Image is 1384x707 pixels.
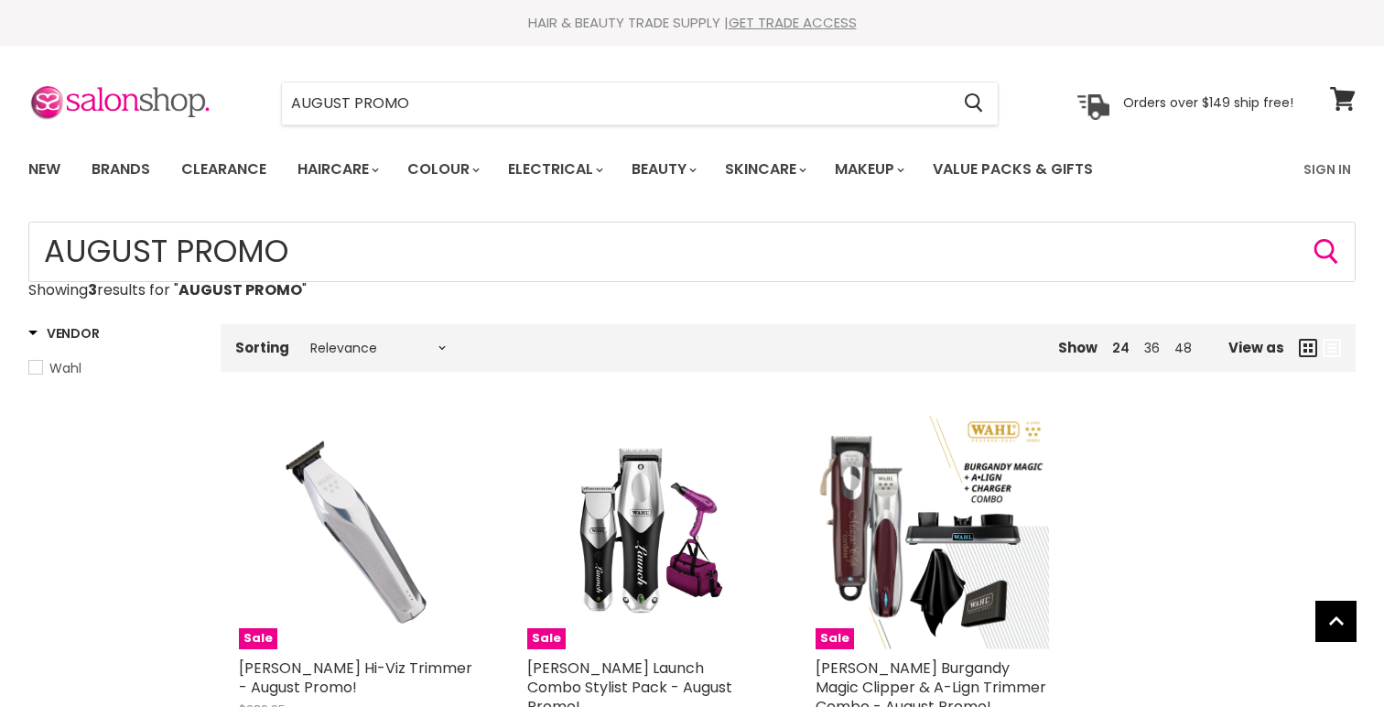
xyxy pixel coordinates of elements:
input: Search [28,222,1356,282]
span: Sale [816,628,854,649]
div: HAIR & BEAUTY TRADE SUPPLY | [5,14,1379,32]
a: GET TRADE ACCESS [729,13,857,32]
span: Wahl [49,359,81,377]
img: Wahl Burgandy Magic Clipper & A-Lign Trimmer Combo - August Promo! [816,416,1049,649]
a: 48 [1174,339,1192,357]
span: Sale [239,628,277,649]
a: New [15,150,74,189]
img: Wahl Hi-Viz Trimmer - August Promo! [239,416,472,649]
a: Wahl Launch Combo Stylist Pack - August Promo!Sale [527,416,761,649]
h3: Vendor [28,324,99,343]
a: Haircare [284,150,390,189]
button: Search [1312,237,1341,266]
p: Orders over $149 ship free! [1123,94,1293,111]
a: 24 [1112,339,1130,357]
ul: Main menu [15,143,1200,196]
a: [PERSON_NAME] Hi-Viz Trimmer - August Promo! [239,658,472,698]
a: Wahl Hi-Viz Trimmer - August Promo!Sale [239,416,472,649]
form: Product [28,222,1356,282]
p: Showing results for " " [28,282,1356,299]
a: Brands [78,150,164,189]
a: Wahl [28,358,198,378]
a: Wahl Burgandy Magic Clipper & A-Lign Trimmer Combo - August Promo!Sale [816,416,1049,649]
img: Wahl Launch Combo Stylist Pack - August Promo! [562,416,727,649]
a: Skincare [711,150,817,189]
input: Search [282,82,949,125]
span: View as [1228,340,1284,355]
a: Electrical [494,150,614,189]
a: 36 [1144,339,1160,357]
iframe: Gorgias live chat messenger [1292,621,1366,689]
a: Clearance [168,150,280,189]
button: Search [949,82,998,125]
span: Show [1058,338,1097,357]
a: Beauty [618,150,708,189]
a: Colour [394,150,491,189]
a: Value Packs & Gifts [919,150,1107,189]
span: Sale [527,628,566,649]
a: Makeup [821,150,915,189]
strong: AUGUST PROMO [178,279,302,300]
form: Product [281,82,999,125]
strong: 3 [88,279,97,300]
a: Sign In [1292,150,1362,189]
label: Sorting [235,340,289,355]
nav: Main [5,143,1379,196]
